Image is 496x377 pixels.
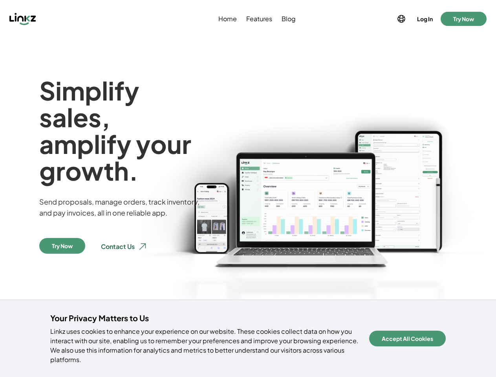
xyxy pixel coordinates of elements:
span: Blog [282,14,296,24]
a: Home [217,14,238,24]
p: Linkz uses cookies to enhance your experience on our website. These cookies collect data on how y... [50,327,360,364]
button: Try Now [39,238,85,254]
a: Try Now [39,238,85,255]
h4: Your Privacy Matters to Us [50,313,360,324]
button: Try Now [441,12,487,26]
button: Accept All Cookies [369,331,446,346]
a: Blog [280,14,297,24]
span: Features [246,14,272,24]
button: Contact Us [95,238,154,255]
span: Home [218,14,237,24]
img: Linkz logo [9,13,36,25]
a: Features [245,14,274,24]
button: Log In [415,13,434,24]
h1: Simplify sales, amplify your growth. [39,77,206,184]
